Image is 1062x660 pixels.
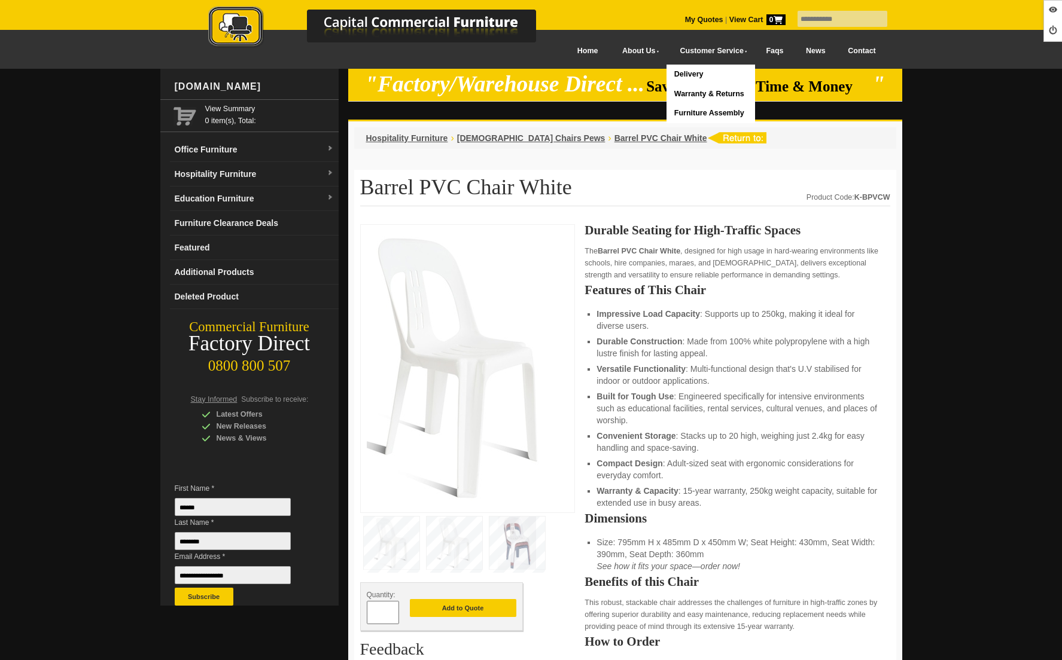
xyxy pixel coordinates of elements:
[160,319,339,335] div: Commercial Furniture
[451,132,454,144] li: ›
[170,162,339,187] a: Hospitality Furnituredropdown
[175,566,291,584] input: Email Address *
[755,38,795,65] a: Faqs
[707,132,766,143] img: return to
[175,551,309,563] span: Email Address *
[170,187,339,211] a: Education Furnituredropdown
[175,482,309,494] span: First Name *
[191,395,238,404] span: Stay Informed
[160,335,339,352] div: Factory Direct
[410,599,516,617] button: Add to Quote
[175,6,594,50] img: Capital Commercial Furniture Logo
[597,364,686,374] strong: Versatile Functionality
[597,561,740,571] em: See how it fits your space—order now!
[597,337,682,346] strong: Durable Construction
[597,308,878,332] li: : Supports up to 250kg, making it ideal for diverse users.
[766,14,786,25] span: 0
[727,16,785,24] a: View Cart0
[202,408,315,420] div: Latest Offers
[585,284,890,296] h2: Features of This Chair
[854,193,890,201] strong: K-BPVCW
[170,69,339,105] div: [DOMAIN_NAME]
[202,432,315,444] div: News & Views
[667,103,754,123] a: Furniture Assembly
[175,6,594,53] a: Capital Commercial Furniture Logo
[327,170,334,177] img: dropdown
[597,431,675,441] strong: Convenient Storage
[360,176,890,206] h1: Barrel PVC Chair White
[170,285,339,309] a: Deleted Product
[597,486,678,496] strong: Warranty & Capacity
[205,103,334,115] a: View Summary
[609,38,667,65] a: About Us
[367,591,395,599] span: Quantity:
[729,16,786,24] strong: View Cart
[667,38,754,65] a: Customer Service
[175,517,309,528] span: Last Name *
[597,390,878,426] li: : Engineered specifically for intensive environments such as educational facilities, rental servi...
[170,211,339,236] a: Furniture Clearance Deals
[205,103,334,125] span: 0 item(s), Total:
[597,485,878,509] li: : 15-year warranty, 250kg weight capacity, suitable for extended use in busy areas.
[202,420,315,432] div: New Releases
[597,457,878,481] li: : Adult-sized seat with ergonomic considerations for everyday comfort.
[585,512,890,524] h2: Dimensions
[597,392,674,401] strong: Built for Tough Use
[585,635,890,647] h2: How to Order
[241,395,308,404] span: Subscribe to receive:
[327,194,334,201] img: dropdown
[597,335,878,359] li: : Made from 100% white polypropylene with a high lustre finish for lasting appeal.
[836,38,887,65] a: Contact
[366,133,448,143] a: Hospitality Furniture
[365,72,644,96] em: "Factory/Warehouse Direct ...
[597,363,878,387] li: : Multi-functional design that's U.V stabilised for indoor or outdoor applications.
[667,84,754,104] a: Warranty & Returns
[597,430,878,454] li: : Stacks up to 20 high, weighing just 2.4kg for easy handling and space-saving.
[872,72,885,96] em: "
[585,597,890,632] p: This robust, stackable chair addresses the challenges of furniture in high-traffic zones by offer...
[175,498,291,516] input: First Name *
[457,133,605,143] a: [DEMOGRAPHIC_DATA] Chairs Pews
[170,137,339,162] a: Office Furnituredropdown
[597,309,700,319] strong: Impressive Load Capacity
[597,536,878,572] li: Size: 795mm H x 485mm D x 450mm W; Seat Height: 430mm, Seat Width: 390mm, Seat Depth: 360mm
[807,191,890,203] div: Product Code:
[685,16,723,24] a: My Quotes
[585,245,890,281] p: The , designed for high usage in hard-wearing environments like schools, hire companies, maraes, ...
[608,132,611,144] li: ›
[614,133,707,143] a: Barrel PVC Chair White
[598,247,680,255] strong: Barrel PVC Chair White
[170,260,339,285] a: Additional Products
[170,236,339,260] a: Featured
[175,588,233,606] button: Subscribe
[585,576,890,588] h2: Benefits of this Chair
[597,459,662,468] strong: Compact Design
[327,145,334,152] img: dropdown
[585,224,890,236] h2: Durable Seating for High-Traffic Spaces
[160,352,339,374] div: 0800 800 507
[667,65,754,84] a: Delivery
[646,78,871,94] span: Saving You Both Time & Money
[795,38,836,65] a: News
[367,231,546,503] img: White Barrel PVC Chair, stackable, durable, 250kg capacity, ideal for NZ churches, Maraes, event ...
[175,532,291,550] input: Last Name *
